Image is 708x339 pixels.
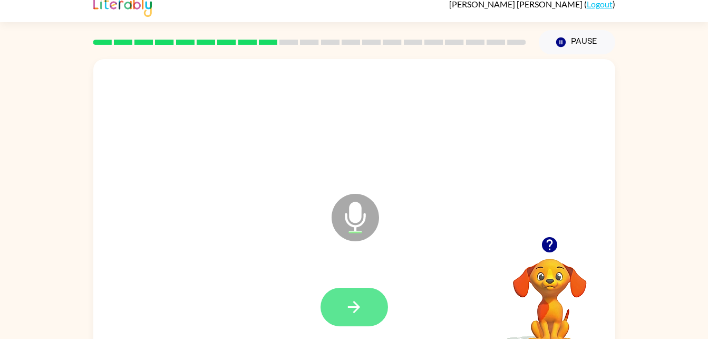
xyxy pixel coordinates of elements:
button: Pause [539,30,615,54]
